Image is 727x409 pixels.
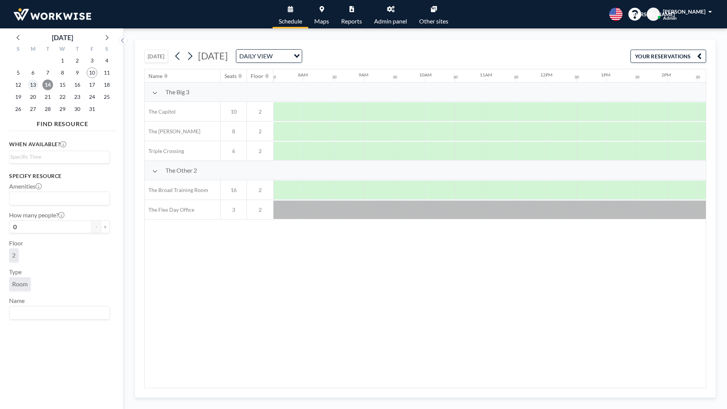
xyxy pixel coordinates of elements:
[540,72,552,78] div: 12PM
[165,88,189,96] span: The Big 3
[13,104,23,114] span: Sunday, October 26, 2025
[26,45,41,55] div: M
[72,55,83,66] span: Thursday, October 2, 2025
[221,187,246,194] span: 16
[11,45,26,55] div: S
[9,239,23,247] label: Floor
[247,187,273,194] span: 2
[247,206,273,213] span: 2
[574,75,579,80] div: 30
[92,220,101,233] button: -
[145,108,176,115] span: The Capitol
[12,251,16,259] span: 2
[101,67,112,78] span: Saturday, October 11, 2025
[101,220,110,233] button: +
[13,80,23,90] span: Sunday, October 12, 2025
[663,8,705,15] span: [PERSON_NAME]
[298,72,308,78] div: 8AM
[279,18,302,24] span: Schedule
[663,15,677,21] span: Admin
[9,211,64,219] label: How many people?
[630,50,706,63] button: YOUR RESERVATIONS
[57,67,68,78] span: Wednesday, October 8, 2025
[87,92,97,102] span: Friday, October 24, 2025
[419,18,448,24] span: Other sites
[9,192,109,205] div: Search for option
[238,51,274,61] span: DAILY VIEW
[275,51,289,61] input: Search for option
[480,72,492,78] div: 11AM
[374,18,407,24] span: Admin panel
[9,183,42,190] label: Amenities
[87,104,97,114] span: Friday, October 31, 2025
[72,92,83,102] span: Thursday, October 23, 2025
[70,45,84,55] div: T
[42,92,53,102] span: Tuesday, October 21, 2025
[341,18,362,24] span: Reports
[42,67,53,78] span: Tuesday, October 7, 2025
[198,50,228,61] span: [DATE]
[9,297,25,304] label: Name
[101,80,112,90] span: Saturday, October 18, 2025
[57,92,68,102] span: Wednesday, October 22, 2025
[247,108,273,115] span: 2
[332,75,337,80] div: 30
[144,50,168,63] button: [DATE]
[42,104,53,114] span: Tuesday, October 28, 2025
[225,73,237,80] div: Seats
[101,92,112,102] span: Saturday, October 25, 2025
[247,148,273,155] span: 2
[57,55,68,66] span: Wednesday, October 1, 2025
[12,280,28,287] span: Room
[453,75,458,80] div: 30
[236,50,302,62] div: Search for option
[696,75,700,80] div: 30
[28,92,38,102] span: Monday, October 20, 2025
[9,151,109,162] div: Search for option
[9,117,116,128] h4: FIND RESOURCE
[87,55,97,66] span: Friday, October 3, 2025
[42,80,53,90] span: Tuesday, October 14, 2025
[57,80,68,90] span: Wednesday, October 15, 2025
[145,148,184,155] span: Triple Crossing
[13,92,23,102] span: Sunday, October 19, 2025
[221,108,246,115] span: 10
[28,67,38,78] span: Monday, October 6, 2025
[52,32,73,43] div: [DATE]
[632,11,675,18] span: [PERSON_NAME]
[145,128,200,135] span: The [PERSON_NAME]
[87,80,97,90] span: Friday, October 17, 2025
[10,308,105,318] input: Search for option
[84,45,99,55] div: F
[514,75,518,80] div: 30
[9,173,110,180] h3: Specify resource
[57,104,68,114] span: Wednesday, October 29, 2025
[9,268,22,276] label: Type
[9,306,109,319] div: Search for option
[145,187,208,194] span: The Broad Training Room
[314,18,329,24] span: Maps
[419,72,432,78] div: 10AM
[41,45,55,55] div: T
[101,55,112,66] span: Saturday, October 4, 2025
[661,72,671,78] div: 2PM
[145,206,194,213] span: The Flex Day Office
[271,75,276,80] div: 30
[99,45,114,55] div: S
[28,80,38,90] span: Monday, October 13, 2025
[221,148,246,155] span: 6
[72,67,83,78] span: Thursday, October 9, 2025
[13,67,23,78] span: Sunday, October 5, 2025
[393,75,397,80] div: 30
[247,128,273,135] span: 2
[72,80,83,90] span: Thursday, October 16, 2025
[10,153,105,161] input: Search for option
[221,206,246,213] span: 3
[72,104,83,114] span: Thursday, October 30, 2025
[251,73,264,80] div: Floor
[221,128,246,135] span: 8
[359,72,368,78] div: 9AM
[10,194,105,203] input: Search for option
[55,45,70,55] div: W
[28,104,38,114] span: Monday, October 27, 2025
